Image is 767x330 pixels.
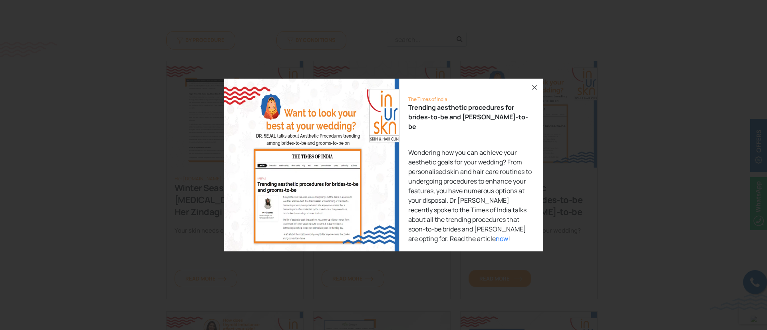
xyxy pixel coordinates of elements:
h6: Trending aesthetic procedures for brides-to-be and [PERSON_NAME]-to-be [408,103,535,131]
button: Close [526,79,543,96]
img: Trending aesthetic procedures for brides-to-be and grooms-to-be [224,79,399,251]
div: The Times of India [408,96,535,103]
a: now [496,234,508,243]
div: Wondering how you can achieve your aesthetic goals for your wedding? From personalised skin and h... [408,148,535,247]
